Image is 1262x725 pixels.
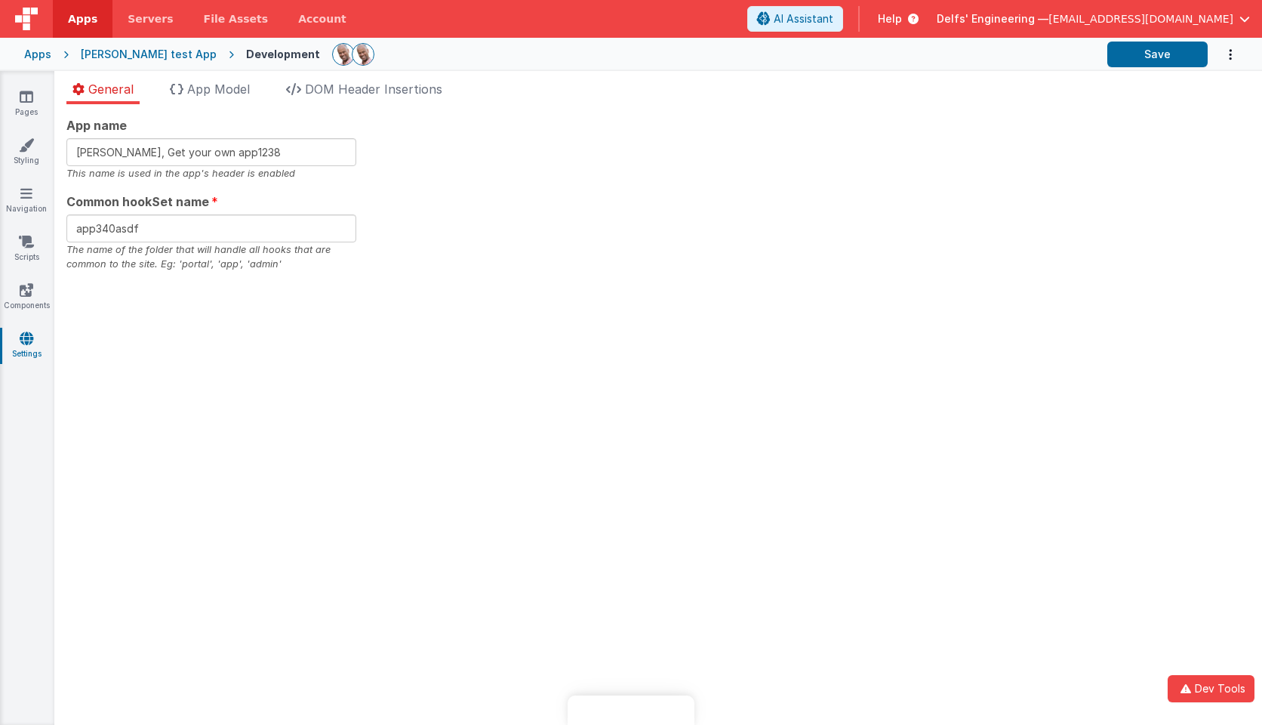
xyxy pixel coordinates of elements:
[352,44,374,65] img: 11ac31fe5dc3d0eff3fbbbf7b26fa6e1
[1168,675,1254,702] button: Dev Tools
[1107,42,1208,67] button: Save
[66,242,356,271] div: The name of the folder that will handle all hooks that are common to the site. Eg: 'portal', 'app...
[747,6,843,32] button: AI Assistant
[305,82,442,97] span: DOM Header Insertions
[81,47,217,62] div: [PERSON_NAME] test App
[88,82,134,97] span: General
[774,11,833,26] span: AI Assistant
[187,82,250,97] span: App Model
[128,11,173,26] span: Servers
[1048,11,1233,26] span: [EMAIL_ADDRESS][DOMAIN_NAME]
[24,47,51,62] div: Apps
[333,44,354,65] img: 11ac31fe5dc3d0eff3fbbbf7b26fa6e1
[878,11,902,26] span: Help
[66,193,209,211] span: Common hookSet name
[66,116,127,134] span: App name
[1208,39,1238,70] button: Options
[66,166,356,180] div: This name is used in the app's header is enabled
[68,11,97,26] span: Apps
[937,11,1048,26] span: Delfs' Engineering —
[246,47,320,62] div: Development
[937,11,1250,26] button: Delfs' Engineering — [EMAIL_ADDRESS][DOMAIN_NAME]
[204,11,269,26] span: File Assets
